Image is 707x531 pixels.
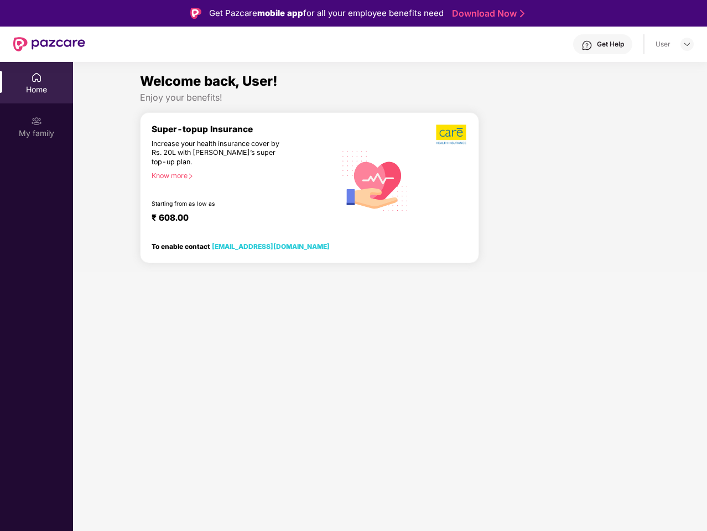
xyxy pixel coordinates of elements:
[452,8,521,19] a: Download Now
[31,116,42,127] img: svg+xml;base64,PHN2ZyB3aWR0aD0iMjAiIGhlaWdodD0iMjAiIHZpZXdCb3g9IjAgMCAyMCAyMCIgZmlsbD0ibm9uZSIgeG...
[152,212,325,226] div: ₹ 608.00
[520,8,524,19] img: Stroke
[13,37,85,51] img: New Pazcare Logo
[140,73,278,89] span: Welcome back, User!
[152,124,336,134] div: Super-topup Insurance
[436,124,467,145] img: b5dec4f62d2307b9de63beb79f102df3.png
[190,8,201,19] img: Logo
[188,173,194,179] span: right
[257,8,303,18] strong: mobile app
[581,40,592,51] img: svg+xml;base64,PHN2ZyBpZD0iSGVscC0zMngzMiIgeG1sbnM9Imh0dHA6Ly93d3cudzMub3JnLzIwMDAvc3ZnIiB3aWR0aD...
[683,40,692,49] img: svg+xml;base64,PHN2ZyBpZD0iRHJvcGRvd24tMzJ4MzIiIHhtbG5zPSJodHRwOi8vd3d3LnczLm9yZy8yMDAwL3N2ZyIgd2...
[656,40,670,49] div: User
[152,242,330,250] div: To enable contact
[31,72,42,83] img: svg+xml;base64,PHN2ZyBpZD0iSG9tZSIgeG1sbnM9Imh0dHA6Ly93d3cudzMub3JnLzIwMDAvc3ZnIiB3aWR0aD0iMjAiIG...
[212,242,330,251] a: [EMAIL_ADDRESS][DOMAIN_NAME]
[140,92,640,103] div: Enjoy your benefits!
[336,140,415,220] img: svg+xml;base64,PHN2ZyB4bWxucz0iaHR0cDovL3d3dy53My5vcmcvMjAwMC9zdmciIHhtbG5zOnhsaW5rPSJodHRwOi8vd3...
[209,7,444,20] div: Get Pazcare for all your employee benefits need
[152,171,329,179] div: Know more
[597,40,624,49] div: Get Help
[152,200,289,208] div: Starting from as low as
[152,139,288,167] div: Increase your health insurance cover by Rs. 20L with [PERSON_NAME]’s super top-up plan.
